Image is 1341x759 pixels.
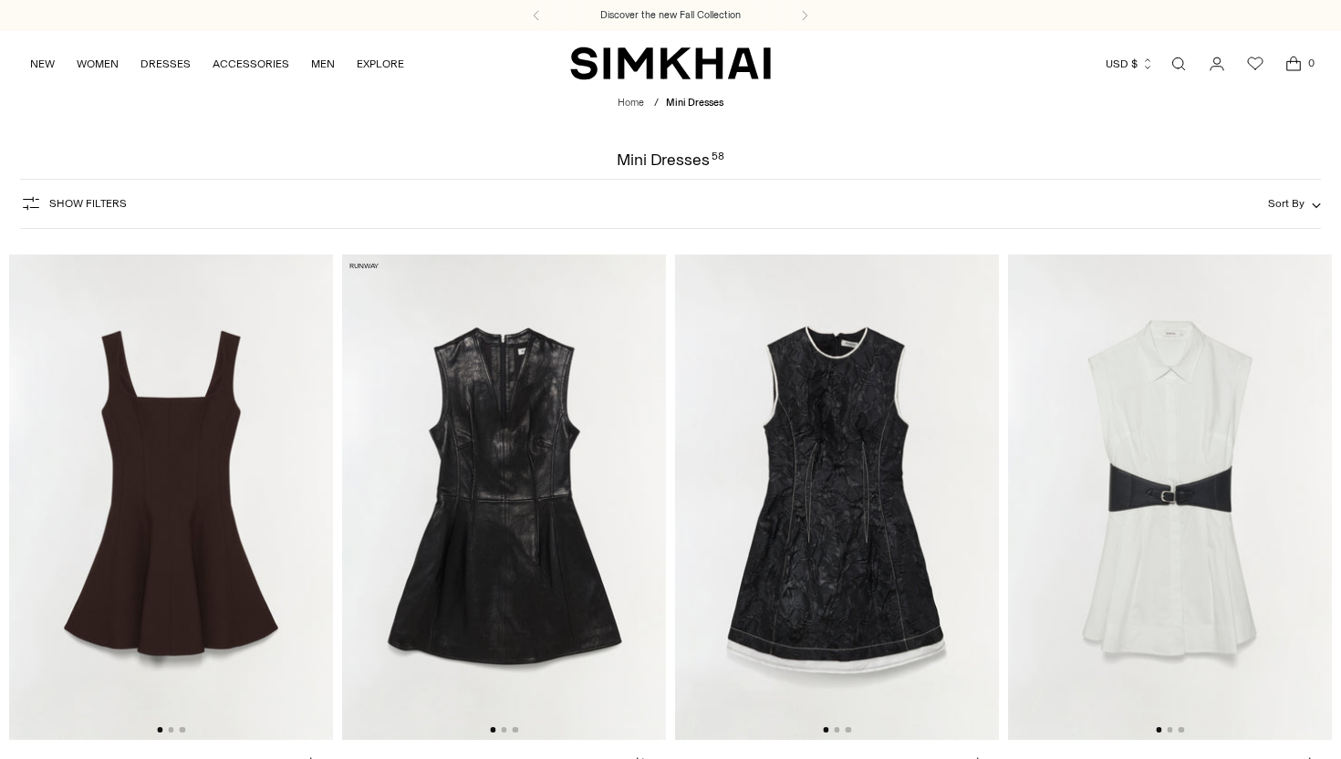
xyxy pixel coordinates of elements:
[1160,46,1197,82] a: Open search modal
[49,197,127,210] span: Show Filters
[823,727,828,733] button: Go to slide 1
[1268,197,1305,210] span: Sort By
[20,189,127,218] button: Show Filters
[1237,46,1273,82] a: Wishlist
[1179,727,1184,733] button: Go to slide 3
[30,44,55,84] a: NEW
[618,96,723,111] nav: breadcrumbs
[1156,727,1161,733] button: Go to slide 1
[168,727,173,733] button: Go to slide 2
[1268,193,1321,213] button: Sort By
[157,727,162,733] button: Go to slide 1
[570,46,771,81] a: SIMKHAI
[846,727,851,733] button: Go to slide 3
[712,151,724,168] div: 58
[140,44,191,84] a: DRESSES
[342,255,666,741] img: Juliette Leather Mini Dress
[311,44,335,84] a: MEN
[834,727,839,733] button: Go to slide 2
[617,151,723,168] h1: Mini Dresses
[1008,255,1332,741] img: Adler Belted Cotton Mini Dress
[77,44,119,84] a: WOMEN
[675,255,999,741] img: Audrina Jacquard Mini Dress
[654,96,659,111] div: /
[1303,55,1319,71] span: 0
[490,727,495,733] button: Go to slide 1
[9,255,333,741] img: Bronte Mini Dress
[600,8,741,23] a: Discover the new Fall Collection
[180,727,185,733] button: Go to slide 3
[357,44,404,84] a: EXPLORE
[213,44,289,84] a: ACCESSORIES
[1275,46,1312,82] a: Open cart modal
[1199,46,1235,82] a: Go to the account page
[1106,44,1154,84] button: USD $
[666,97,723,109] span: Mini Dresses
[1167,727,1172,733] button: Go to slide 2
[513,727,518,733] button: Go to slide 3
[618,97,644,109] a: Home
[501,727,506,733] button: Go to slide 2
